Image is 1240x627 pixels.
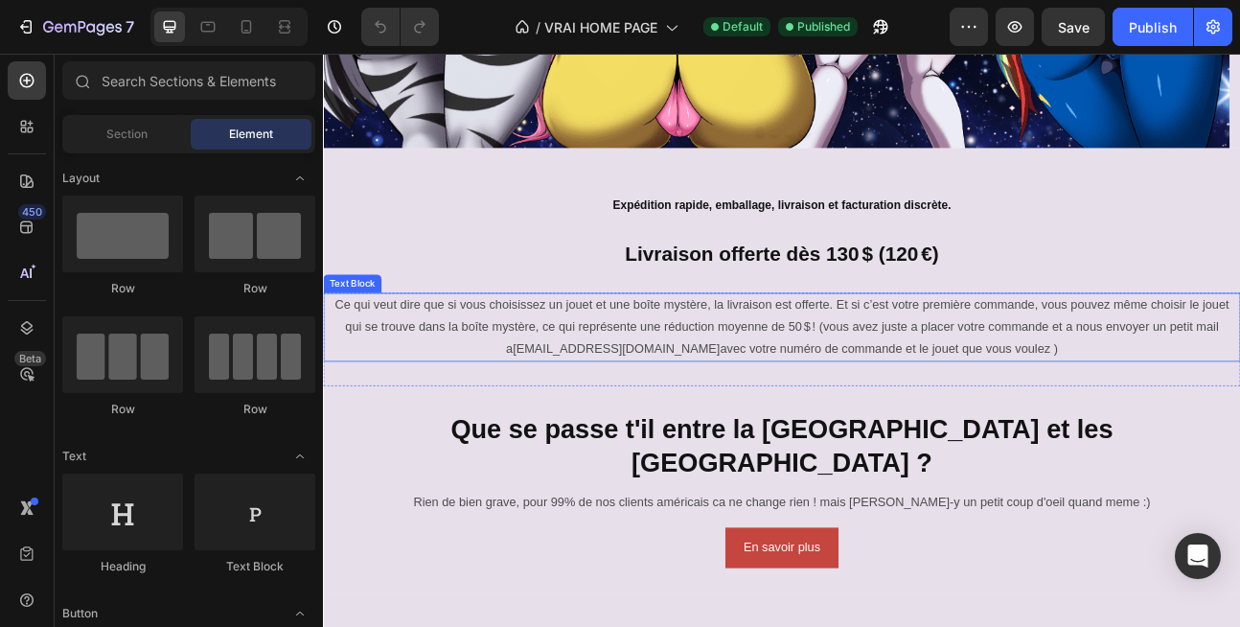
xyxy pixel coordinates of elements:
[62,401,183,418] div: Row
[1058,19,1090,35] span: Save
[62,280,183,297] div: Row
[17,549,1133,577] p: Rien de bien grave, pour 99% de nos clients américais ca ne change rien ! mais [PERSON_NAME]-y un...
[544,17,657,37] span: VRAI HOME PAGE
[323,54,1240,627] iframe: Design area
[195,401,315,418] div: Row
[598,92,609,104] button: Dot
[361,8,439,46] div: Undo/Redo
[1129,17,1177,37] div: Publish
[285,441,315,472] span: Toggle open
[1113,8,1193,46] button: Publish
[160,453,991,531] strong: Que se passe t'il entre la [GEOGRAPHIC_DATA] et les [GEOGRAPHIC_DATA] ?
[14,351,46,366] div: Beta
[195,558,315,575] div: Text Block
[238,361,497,378] a: [EMAIL_ADDRESS][DOMAIN_NAME]
[13,302,1137,384] p: Ce qui veut dire que si vous choisissez un jouet et une boîte mystère, la livraison est offerte. ...
[1042,8,1105,46] button: Save
[797,18,850,35] span: Published
[379,237,771,266] span: Livraison offerte dès 130 $ (120 €)
[363,181,788,197] strong: Expédition rapide, emballage, livraison et facturation discrète.
[229,126,273,143] span: Element
[62,605,98,622] span: Button
[285,163,315,194] span: Toggle open
[540,92,552,104] button: Dot
[62,558,183,575] div: Heading
[4,280,69,297] div: Text Block
[18,204,46,220] div: 450
[536,17,540,37] span: /
[126,15,134,38] p: 7
[106,126,148,143] span: Section
[8,8,143,46] button: 7
[723,18,763,35] span: Default
[1175,533,1221,579] div: Open Intercom Messenger
[560,92,571,104] button: Dot
[62,170,100,187] span: Layout
[62,61,315,100] input: Search Sections & Elements
[195,280,315,297] div: Row
[579,92,590,104] button: Dot
[62,448,86,465] span: Text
